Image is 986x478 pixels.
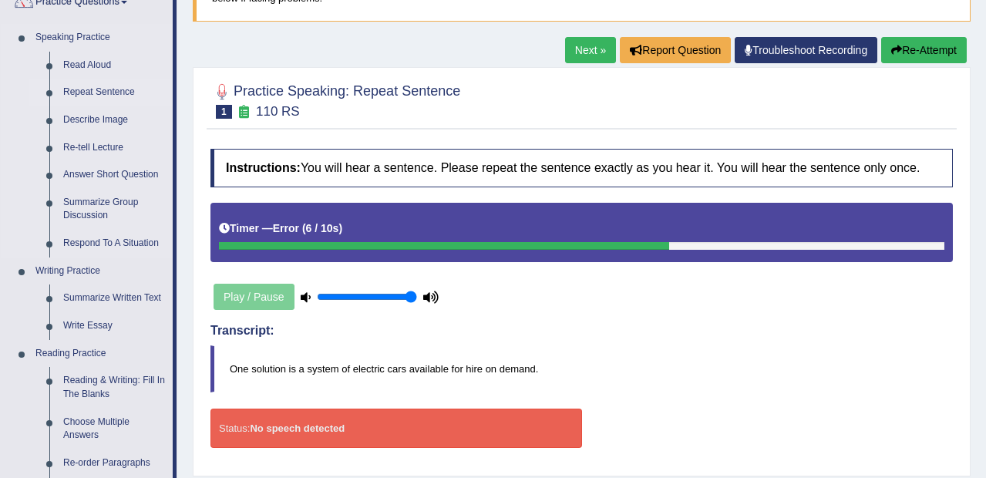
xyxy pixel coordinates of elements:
button: Report Question [620,37,731,63]
blockquote: One solution is a system of electric cars available for hire on demand. [210,345,953,392]
button: Re-Attempt [881,37,967,63]
a: Troubleshoot Recording [735,37,877,63]
b: Error [273,222,299,234]
a: Choose Multiple Answers [56,409,173,449]
a: Reading & Writing: Fill In The Blanks [56,367,173,408]
h5: Timer — [219,223,342,234]
a: Repeat Sentence [56,79,173,106]
h2: Practice Speaking: Repeat Sentence [210,80,460,119]
span: 1 [216,105,232,119]
h4: You will hear a sentence. Please repeat the sentence exactly as you hear it. You will hear the se... [210,149,953,187]
b: ( [302,222,306,234]
b: Instructions: [226,161,301,174]
a: Speaking Practice [29,24,173,52]
a: Respond To A Situation [56,230,173,258]
a: Next » [565,37,616,63]
b: ) [338,222,342,234]
a: Writing Practice [29,258,173,285]
a: Summarize Group Discussion [56,189,173,230]
div: Status: [210,409,582,448]
a: Re-tell Lecture [56,134,173,162]
a: Answer Short Question [56,161,173,189]
a: Read Aloud [56,52,173,79]
a: Write Essay [56,312,173,340]
a: Summarize Written Text [56,284,173,312]
small: 110 RS [256,104,300,119]
a: Re-order Paragraphs [56,449,173,477]
h4: Transcript: [210,324,953,338]
b: 6 / 10s [306,222,339,234]
a: Reading Practice [29,340,173,368]
small: Exam occurring question [236,105,252,119]
strong: No speech detected [250,422,345,434]
a: Describe Image [56,106,173,134]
